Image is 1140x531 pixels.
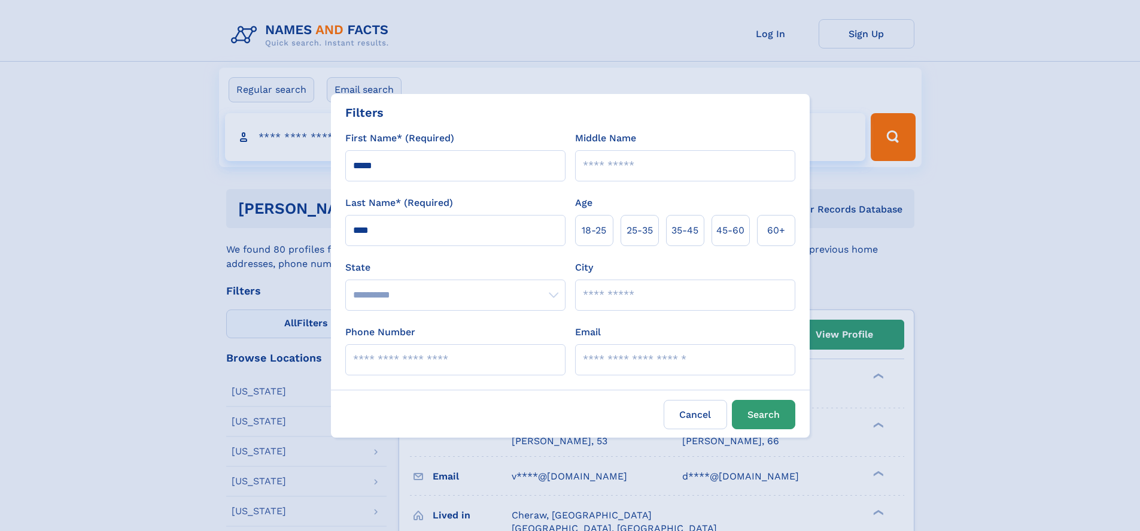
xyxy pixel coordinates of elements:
[732,400,795,429] button: Search
[582,223,606,238] span: 18‑25
[575,131,636,145] label: Middle Name
[575,196,592,210] label: Age
[767,223,785,238] span: 60+
[664,400,727,429] label: Cancel
[345,260,566,275] label: State
[627,223,653,238] span: 25‑35
[345,325,415,339] label: Phone Number
[345,104,384,122] div: Filters
[575,260,593,275] label: City
[345,131,454,145] label: First Name* (Required)
[716,223,744,238] span: 45‑60
[345,196,453,210] label: Last Name* (Required)
[671,223,698,238] span: 35‑45
[575,325,601,339] label: Email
